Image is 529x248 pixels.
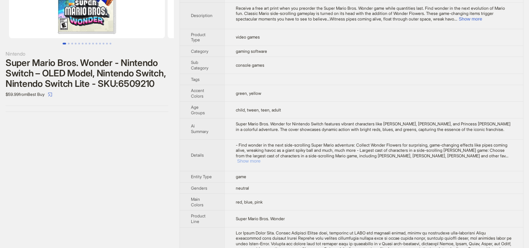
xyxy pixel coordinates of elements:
[99,43,101,44] button: Go to slide 11
[236,216,285,221] span: Super Mario Bros. Wonder
[191,60,208,71] span: Sub Category
[191,152,204,158] span: Details
[6,58,168,89] div: Super Mario Bros. Wonder - Nintendo Switch – OLED Model, Nintendo Switch, Nintendo Switch Lite - ...
[505,153,508,158] span: ...
[236,142,507,158] span: - Find wonder in the next side-scrolling Super Mario adventure: Collect Wonder Flowers for surpri...
[236,91,261,96] span: green, yellow
[85,43,87,44] button: Go to slide 7
[71,43,73,44] button: Go to slide 3
[68,43,70,44] button: Go to slide 2
[236,34,260,40] span: video games
[48,92,52,97] span: select
[454,16,457,22] span: ...
[103,43,104,44] button: Go to slide 12
[236,185,249,191] span: neutral
[191,13,213,18] span: Description
[191,49,208,54] span: Category
[89,43,90,44] button: Go to slide 8
[237,158,261,164] button: Expand
[191,213,206,224] span: Product Line
[191,174,212,179] span: Entity Type
[63,43,66,44] button: Go to slide 1
[236,121,512,132] div: Super Mario Bros. Wonder for Nintendo Switch features vibrant characters like Mario, Luigi, and P...
[191,197,203,207] span: Main Colors
[236,199,263,205] span: red, blue, pink
[236,49,267,54] span: gaming software
[236,142,512,164] div: - Find wonder in the next side-scrolling Super Mario adventure: Collect Wonder Flowers for surpri...
[96,43,97,44] button: Go to slide 10
[191,105,205,115] span: Age Groups
[110,43,111,44] button: Go to slide 14
[236,107,281,113] span: child, tween, teen, adult
[459,16,482,22] button: Expand
[6,50,168,58] div: Nintendo
[6,89,168,100] div: $59.99 from Best Buy
[191,185,207,191] span: Genders
[191,88,204,99] span: Accent Colors
[75,43,77,44] button: Go to slide 4
[82,43,83,44] button: Go to slide 6
[191,77,200,82] span: Tags
[106,43,108,44] button: Go to slide 13
[191,123,208,134] span: Ai Summary
[236,174,246,179] span: game
[92,43,94,44] button: Go to slide 9
[236,6,512,22] div: Receive a free art print when you preorder the Super Mario Bros. Wonder game while quantities las...
[236,63,264,68] span: console games
[236,6,505,22] span: Receive a free art print when you preorder the Super Mario Bros. Wonder game while quantities las...
[78,43,80,44] button: Go to slide 5
[191,32,206,43] span: Product Type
